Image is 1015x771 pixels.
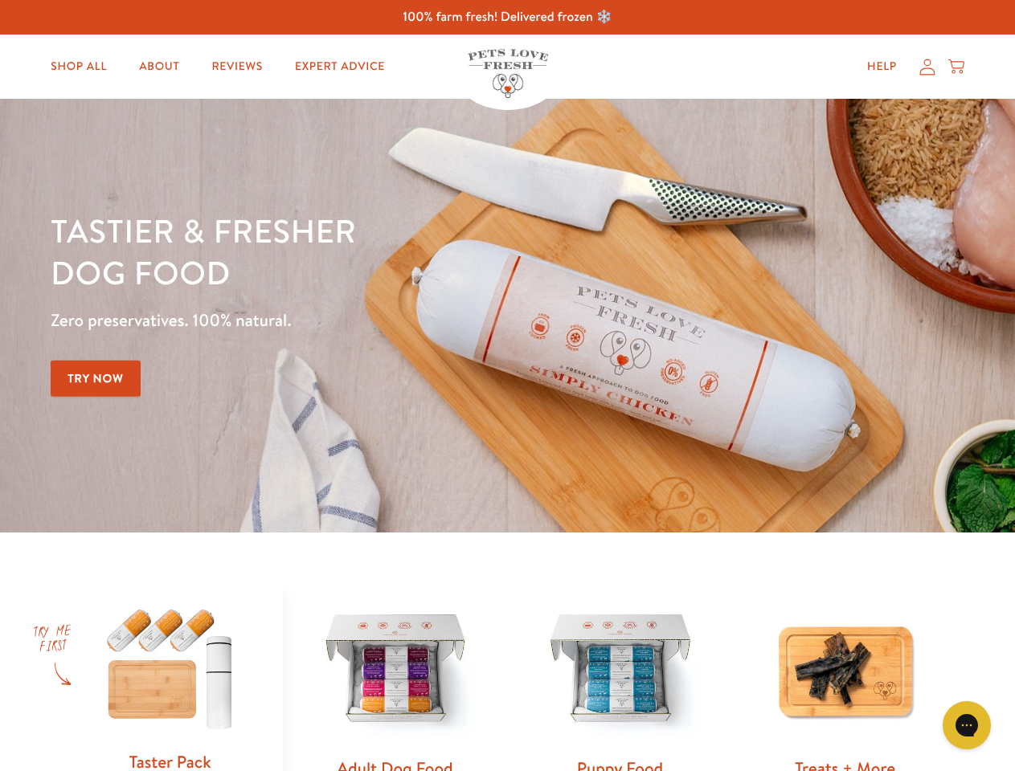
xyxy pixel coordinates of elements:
[51,306,660,335] p: Zero preservatives. 100% natural.
[51,210,660,293] h1: Tastier & fresher dog food
[51,361,141,397] a: Try Now
[38,51,120,83] a: Shop All
[282,51,398,83] a: Expert Advice
[935,696,999,755] iframe: Gorgias live chat messenger
[198,51,275,83] a: Reviews
[468,49,548,98] img: Pets Love Fresh
[126,51,192,83] a: About
[854,51,910,83] a: Help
